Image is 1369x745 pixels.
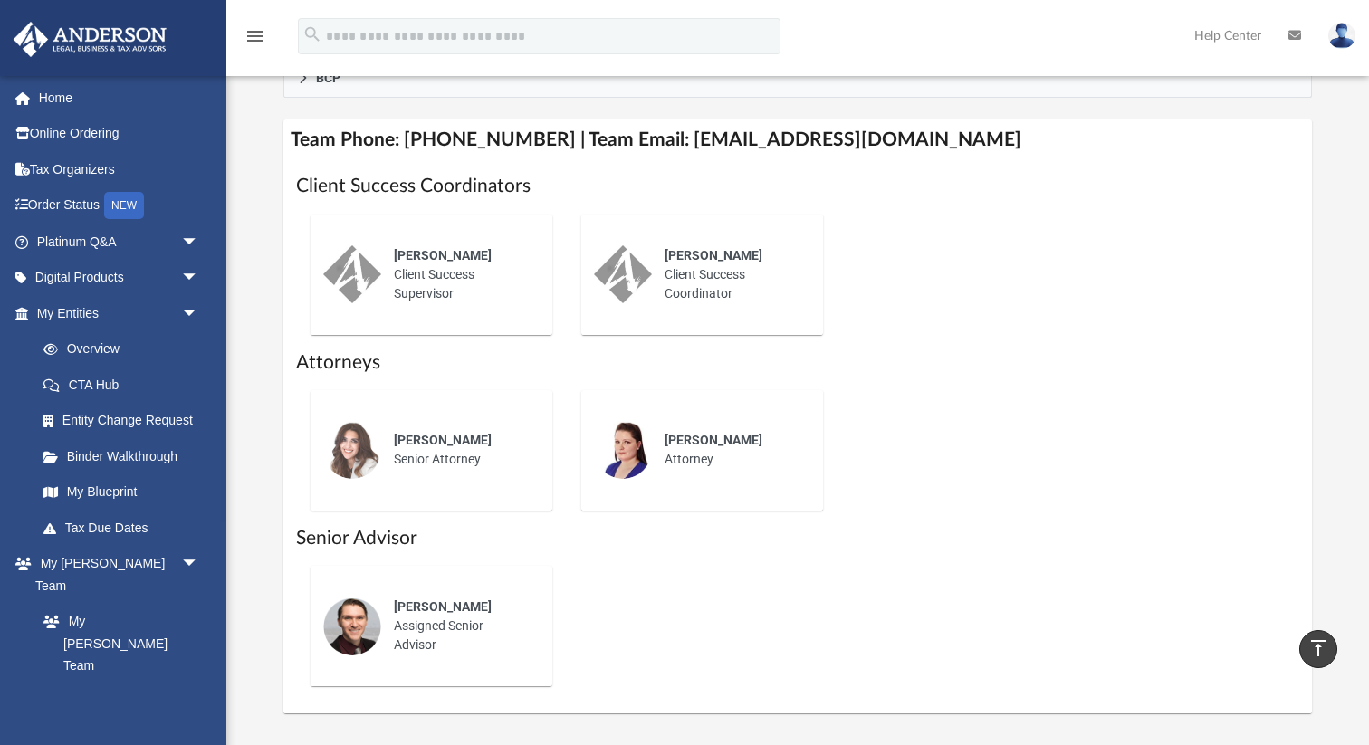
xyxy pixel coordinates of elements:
div: Attorney [652,418,810,482]
a: Anderson System [25,683,217,720]
a: Order StatusNEW [13,187,226,224]
a: Digital Productsarrow_drop_down [13,260,226,296]
a: CTA Hub [25,367,226,403]
div: Client Success Supervisor [381,234,540,316]
span: [PERSON_NAME] [665,248,762,263]
a: Platinum Q&Aarrow_drop_down [13,224,226,260]
a: Binder Walkthrough [25,438,226,474]
img: User Pic [1328,23,1355,49]
i: menu [244,25,266,47]
span: arrow_drop_down [181,295,217,332]
img: thumbnail [594,245,652,303]
span: [PERSON_NAME] [394,599,492,614]
a: My [PERSON_NAME] Teamarrow_drop_down [13,546,217,604]
h1: Client Success Coordinators [296,173,1299,199]
a: vertical_align_top [1299,630,1337,668]
span: [PERSON_NAME] [394,433,492,447]
a: Overview [25,331,226,368]
img: thumbnail [323,597,381,655]
a: My Blueprint [25,474,217,511]
img: thumbnail [323,421,381,479]
span: arrow_drop_down [181,260,217,297]
a: My Entitiesarrow_drop_down [13,295,226,331]
a: Online Ordering [13,116,226,152]
span: [PERSON_NAME] [394,248,492,263]
img: thumbnail [323,245,381,303]
div: Assigned Senior Advisor [381,585,540,667]
div: NEW [104,192,144,219]
a: Entity Change Request [25,403,226,439]
a: menu [244,34,266,47]
i: vertical_align_top [1307,637,1329,659]
a: My [PERSON_NAME] Team [25,604,208,684]
i: search [302,24,322,44]
h4: Team Phone: [PHONE_NUMBER] | Team Email: [EMAIL_ADDRESS][DOMAIN_NAME] [283,119,1312,160]
span: arrow_drop_down [181,224,217,261]
a: BCP [283,59,1312,98]
a: Home [13,80,226,116]
span: arrow_drop_down [181,546,217,583]
img: thumbnail [594,421,652,479]
span: BCP [316,72,340,84]
h1: Senior Advisor [296,525,1299,551]
a: Tax Organizers [13,151,226,187]
div: Client Success Coordinator [652,234,810,316]
div: Senior Attorney [381,418,540,482]
span: [PERSON_NAME] [665,433,762,447]
h1: Attorneys [296,349,1299,376]
img: Anderson Advisors Platinum Portal [8,22,172,57]
a: Tax Due Dates [25,510,226,546]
